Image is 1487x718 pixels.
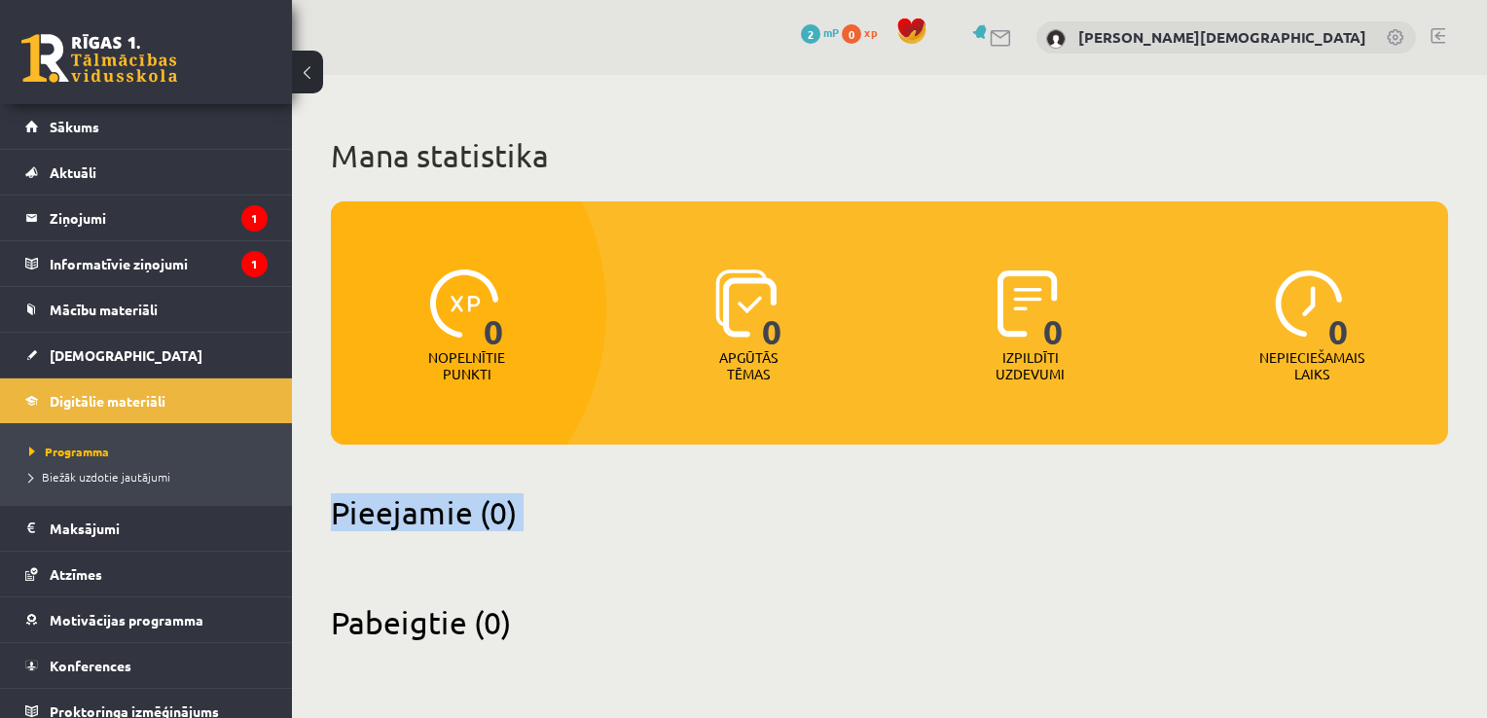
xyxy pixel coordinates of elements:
a: Konferences [25,643,268,688]
span: 0 [762,269,782,349]
a: [PERSON_NAME][DEMOGRAPHIC_DATA] [1078,27,1366,47]
legend: Ziņojumi [50,196,268,240]
a: Rīgas 1. Tālmācības vidusskola [21,34,177,83]
img: icon-learned-topics-4a711ccc23c960034f471b6e78daf4a3bad4a20eaf4de84257b87e66633f6470.svg [715,269,777,338]
span: 0 [484,269,504,349]
span: mP [823,24,839,40]
img: icon-completed-tasks-ad58ae20a441b2904462921112bc710f1caf180af7a3daa7317a5a94f2d26646.svg [997,269,1058,338]
a: Programma [29,443,272,460]
a: Atzīmes [25,552,268,596]
legend: Maksājumi [50,506,268,551]
a: 2 mP [801,24,839,40]
a: Ziņojumi1 [25,196,268,240]
h1: Mana statistika [331,136,1448,175]
p: Nopelnītie punkti [428,349,505,382]
img: icon-xp-0682a9bc20223a9ccc6f5883a126b849a74cddfe5390d2b41b4391c66f2066e7.svg [430,269,498,338]
span: Digitālie materiāli [50,392,165,410]
span: Biežāk uzdotie jautājumi [29,469,170,485]
h2: Pieejamie (0) [331,493,1448,531]
legend: Informatīvie ziņojumi [50,241,268,286]
span: Programma [29,444,109,459]
h2: Pabeigtie (0) [331,603,1448,641]
p: Nepieciešamais laiks [1259,349,1364,382]
span: Motivācijas programma [50,611,203,628]
i: 1 [241,251,268,277]
span: Atzīmes [50,565,102,583]
a: Biežāk uzdotie jautājumi [29,468,272,485]
a: Digitālie materiāli [25,378,268,423]
span: 0 [1043,269,1064,349]
span: Aktuāli [50,163,96,181]
a: Motivācijas programma [25,597,268,642]
i: 1 [241,205,268,232]
span: Sākums [50,118,99,135]
span: [DEMOGRAPHIC_DATA] [50,346,202,364]
a: 0 xp [842,24,887,40]
p: Izpildīti uzdevumi [993,349,1069,382]
p: Apgūtās tēmas [710,349,786,382]
span: 0 [1328,269,1349,349]
a: Maksājumi [25,506,268,551]
a: [DEMOGRAPHIC_DATA] [25,333,268,377]
span: Konferences [50,657,131,674]
a: Aktuāli [25,150,268,195]
a: Sākums [25,104,268,149]
span: xp [864,24,877,40]
img: Signija Jermacāne [1046,29,1066,49]
img: icon-clock-7be60019b62300814b6bd22b8e044499b485619524d84068768e800edab66f18.svg [1275,269,1343,338]
a: Mācību materiāli [25,287,268,332]
span: Mācību materiāli [50,301,158,318]
a: Informatīvie ziņojumi1 [25,241,268,286]
span: 2 [801,24,820,44]
span: 0 [842,24,861,44]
